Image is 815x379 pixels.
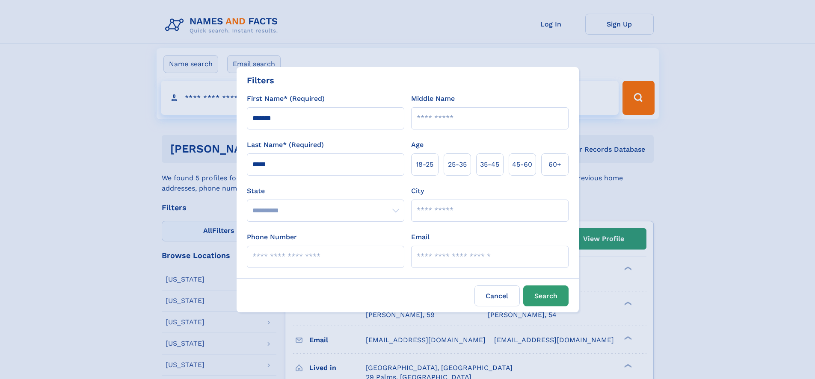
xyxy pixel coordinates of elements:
label: Last Name* (Required) [247,140,324,150]
label: City [411,186,424,196]
div: Filters [247,74,274,87]
label: Age [411,140,424,150]
span: 60+ [548,159,561,170]
label: Middle Name [411,94,455,104]
span: 45‑60 [512,159,532,170]
span: 25‑35 [448,159,467,170]
button: Search [523,285,569,306]
span: 35‑45 [480,159,499,170]
label: State [247,186,404,196]
label: Email [411,232,430,242]
span: 18‑25 [416,159,433,170]
label: First Name* (Required) [247,94,325,104]
label: Cancel [474,285,520,306]
label: Phone Number [247,232,297,242]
